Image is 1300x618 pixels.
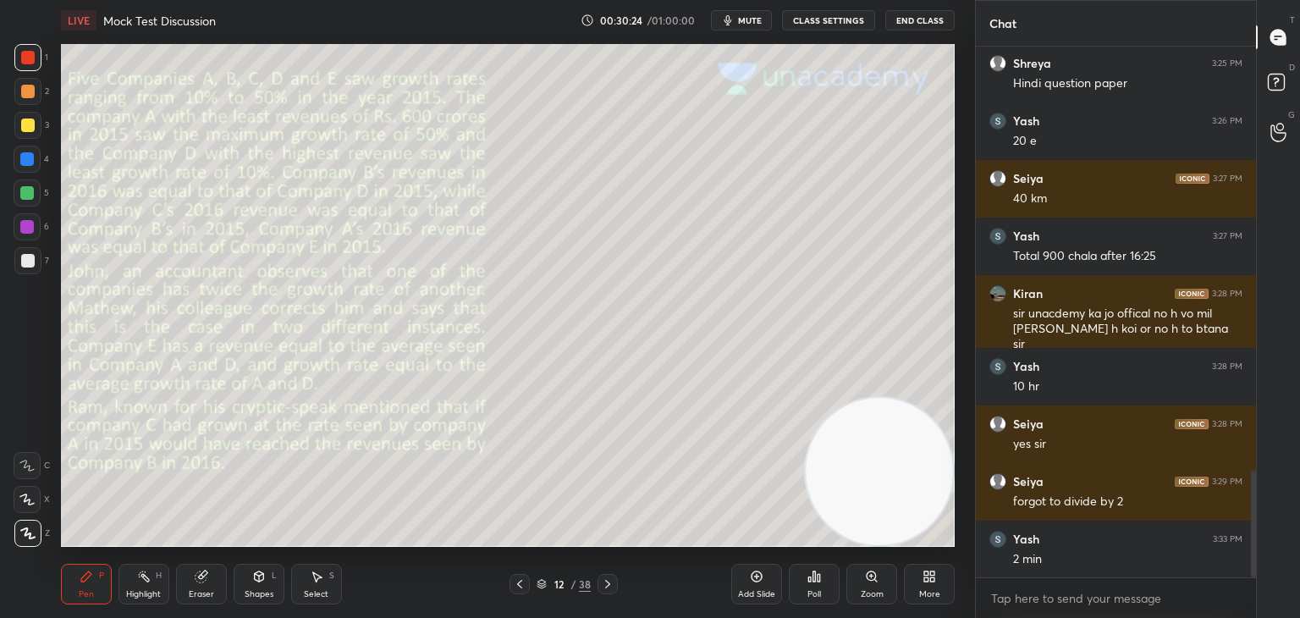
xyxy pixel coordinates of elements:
[1212,419,1242,429] div: 3:28 PM
[156,571,162,580] div: H
[1013,248,1242,265] div: Total 900 chala after 16:25
[1013,306,1242,353] div: sir unacdemy ka jo offical no h vo mil [PERSON_NAME] h koi or no h to btana sir
[1175,419,1209,429] img: iconic-dark.1390631f.png
[14,78,49,105] div: 2
[14,520,50,547] div: Z
[1013,436,1242,453] div: yes sir
[989,113,1006,130] img: ff861bd3a92840f291c2e51557464b53.21626447_3
[711,10,772,30] button: mute
[1013,75,1242,92] div: Hindi question paper
[1176,174,1209,184] img: iconic-dark.1390631f.png
[1013,190,1242,207] div: 40 km
[1175,477,1209,487] img: iconic-dark.1390631f.png
[304,590,328,599] div: Select
[14,112,49,139] div: 3
[1013,286,1043,301] h6: Kiran
[989,170,1006,187] img: default.png
[861,590,884,599] div: Zoom
[738,14,762,26] span: mute
[189,590,214,599] div: Eraser
[1213,534,1242,544] div: 3:33 PM
[550,579,567,589] div: 12
[329,571,334,580] div: S
[1212,361,1242,372] div: 3:28 PM
[14,213,49,240] div: 6
[272,571,277,580] div: L
[1013,56,1051,71] h6: Shreya
[103,13,216,29] h4: Mock Test Discussion
[1013,359,1039,374] h6: Yash
[989,358,1006,375] img: ff861bd3a92840f291c2e51557464b53.21626447_3
[1013,113,1039,129] h6: Yash
[1013,551,1242,568] div: 2 min
[976,1,1030,46] p: Chat
[579,577,591,592] div: 38
[989,228,1006,245] img: ff861bd3a92840f291c2e51557464b53.21626447_3
[1213,174,1242,184] div: 3:27 PM
[782,10,875,30] button: CLASS SETTINGS
[1212,116,1242,126] div: 3:26 PM
[885,10,955,30] button: End Class
[1212,477,1242,487] div: 3:29 PM
[245,590,273,599] div: Shapes
[1290,14,1295,26] p: T
[1212,58,1242,69] div: 3:25 PM
[1013,229,1039,244] h6: Yash
[1013,494,1242,510] div: forgot to divide by 2
[1288,108,1295,121] p: G
[1013,474,1044,489] h6: Seiya
[14,247,49,274] div: 7
[1013,417,1044,432] h6: Seiya
[919,590,940,599] div: More
[989,55,1006,72] img: default.png
[989,285,1006,302] img: 41f05ac9065943528c9a6f9fe19d5604.jpg
[79,590,94,599] div: Pen
[14,179,49,207] div: 5
[570,579,576,589] div: /
[1289,61,1295,74] p: D
[1013,133,1242,150] div: 20 e
[976,47,1256,578] div: grid
[1013,378,1242,395] div: 10 hr
[14,486,50,513] div: X
[99,571,104,580] div: P
[738,590,775,599] div: Add Slide
[989,416,1006,433] img: default.png
[1212,289,1242,299] div: 3:28 PM
[126,590,161,599] div: Highlight
[14,452,50,479] div: C
[1175,289,1209,299] img: iconic-dark.1390631f.png
[989,531,1006,548] img: ff861bd3a92840f291c2e51557464b53.21626447_3
[807,590,821,599] div: Poll
[1213,231,1242,241] div: 3:27 PM
[1013,171,1044,186] h6: Seiya
[1013,532,1039,547] h6: Yash
[14,44,48,71] div: 1
[14,146,49,173] div: 4
[989,473,1006,490] img: default.png
[61,10,96,30] div: LIVE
